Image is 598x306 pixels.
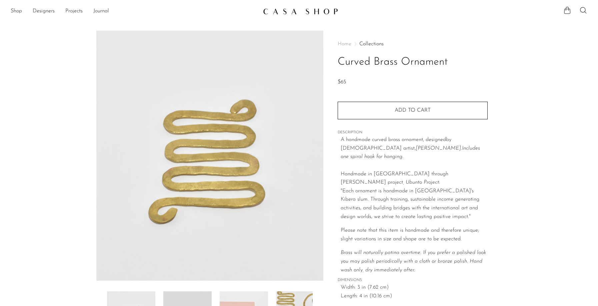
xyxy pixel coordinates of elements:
h1: Curved Brass Ornament [338,54,488,71]
span: by [DEMOGRAPHIC_DATA] artist, [341,137,451,151]
p: Please note that this item is handmade and therefore unique; slight variations in size and shape ... [341,226,488,243]
img: Curved Brass Ornament [96,31,323,281]
em: Brass will naturally patina overtime. If you prefer a polished look you may polish periodically w... [341,250,486,272]
nav: Desktop navigation [11,6,258,17]
a: Shop [11,7,22,16]
em: , Ubunto Project: [403,180,440,185]
span: DESCRIPTION [338,130,488,136]
span: DIMENSIONS [338,277,488,283]
a: Collections [359,41,384,47]
span: $65 [338,79,346,85]
ul: NEW HEADER MENU [11,6,258,17]
p: A handmade curved brass ornament, designed Handmade in [GEOGRAPHIC_DATA] through [PERSON_NAME] pr... [341,136,488,221]
span: Add to cart [395,108,431,113]
span: Length: 4 in (10.16 cm) [341,292,488,301]
span: Width: 3 in (7.62 cm) [341,283,488,292]
a: Designers [33,7,55,16]
span: Home [338,41,351,47]
a: Journal [93,7,109,16]
nav: Breadcrumbs [338,41,488,47]
a: Projects [65,7,83,16]
button: Add to cart [338,102,488,119]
